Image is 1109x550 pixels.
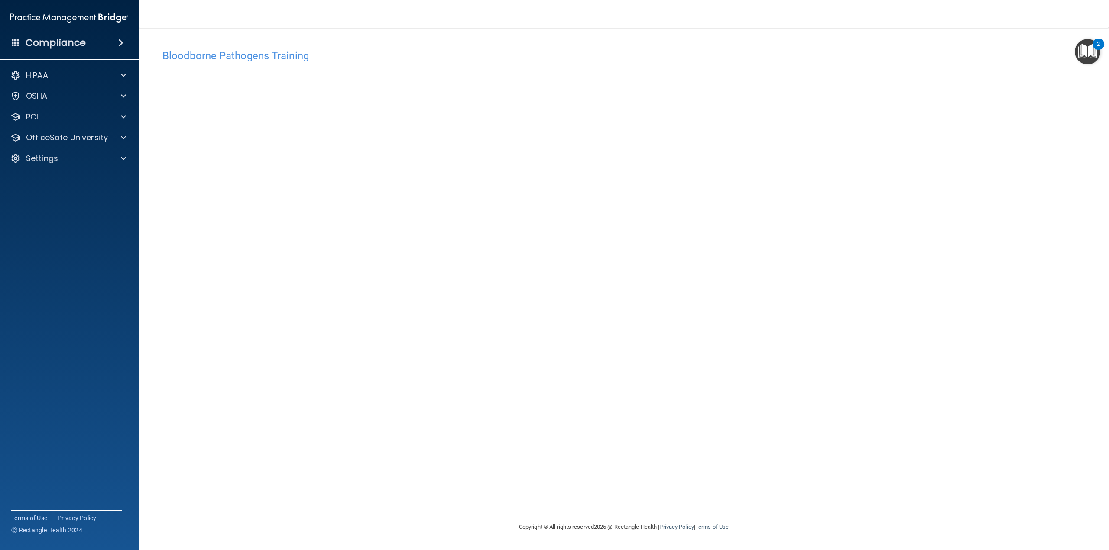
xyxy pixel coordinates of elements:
[466,513,782,541] div: Copyright © All rights reserved 2025 @ Rectangle Health | |
[26,37,86,49] h4: Compliance
[10,153,126,164] a: Settings
[695,524,729,530] a: Terms of Use
[162,66,1085,332] iframe: To enrich screen reader interactions, please activate Accessibility in Grammarly extension settings
[11,526,82,534] span: Ⓒ Rectangle Health 2024
[26,153,58,164] p: Settings
[58,514,97,522] a: Privacy Policy
[659,524,694,530] a: Privacy Policy
[1097,44,1100,55] div: 2
[1075,39,1100,64] button: Open Resource Center, 2 new notifications
[10,70,126,80] a: HIPAA
[26,112,38,122] p: PCI
[10,132,126,143] a: OfficeSafe University
[10,9,128,26] img: PMB logo
[11,514,47,522] a: Terms of Use
[26,132,108,143] p: OfficeSafe University
[10,112,126,122] a: PCI
[162,50,1085,61] h4: Bloodborne Pathogens Training
[26,70,48,80] p: HIPAA
[10,91,126,101] a: OSHA
[26,91,48,101] p: OSHA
